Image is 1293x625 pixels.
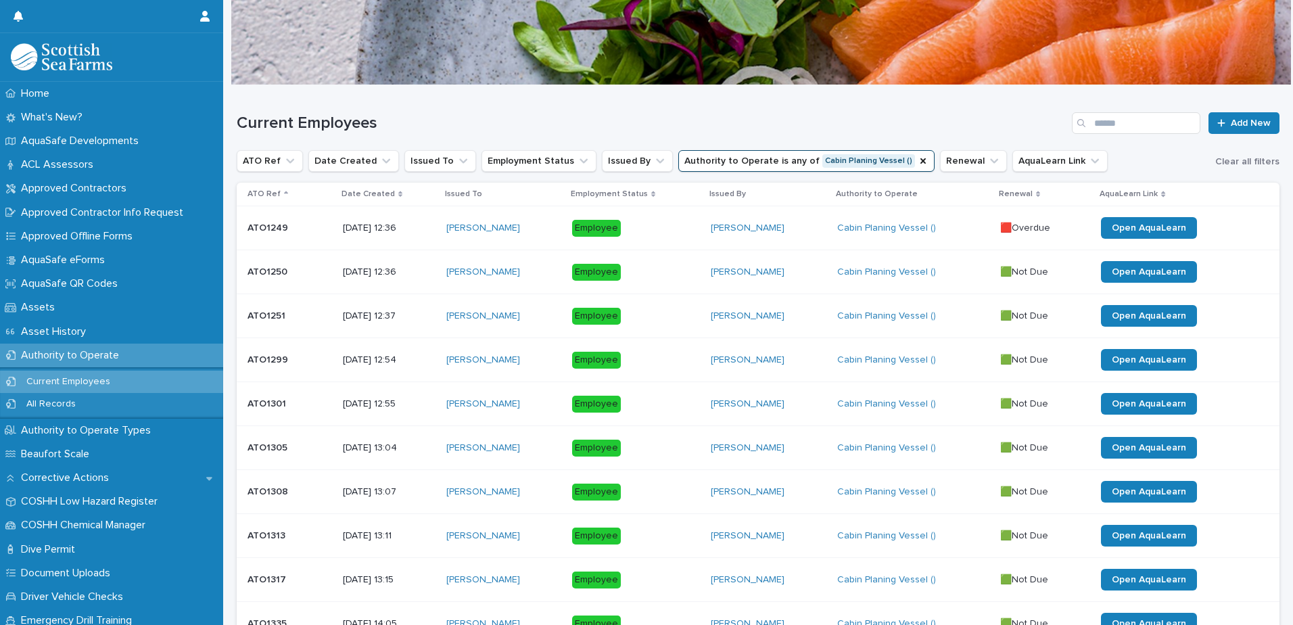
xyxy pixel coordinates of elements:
p: ATO1249 [248,220,291,234]
div: Employee [572,572,621,588]
tr: ATO1317ATO1317 [DATE] 13:15[PERSON_NAME] Employee[PERSON_NAME] Cabin Planing Vessel () 🟩Not Due🟩N... [237,558,1279,602]
button: Clear all filters [1210,152,1279,172]
tr: ATO1313ATO1313 [DATE] 13:11[PERSON_NAME] Employee[PERSON_NAME] Cabin Planing Vessel () 🟩Not Due🟩N... [237,514,1279,558]
h1: Current Employees [237,114,1066,133]
a: Cabin Planing Vessel () [837,223,936,234]
p: [DATE] 12:36 [343,223,436,234]
p: 🟩Not Due [1000,396,1051,410]
p: [DATE] 13:11 [343,530,436,542]
a: [PERSON_NAME] [446,398,520,410]
a: [PERSON_NAME] [446,486,520,498]
span: Add New [1231,118,1271,128]
p: ATO1305 [248,440,290,454]
div: Employee [572,528,621,545]
p: ATO1251 [248,308,288,322]
a: [PERSON_NAME] [711,530,784,542]
p: [DATE] 13:04 [343,442,436,454]
span: Open AquaLearn [1112,355,1186,365]
p: Date Created [342,187,395,202]
a: Open AquaLearn [1101,305,1197,327]
tr: ATO1250ATO1250 [DATE] 12:36[PERSON_NAME] Employee[PERSON_NAME] Cabin Planing Vessel () 🟩Not Due🟩N... [237,250,1279,294]
a: Add New [1208,112,1279,134]
tr: ATO1305ATO1305 [DATE] 13:04[PERSON_NAME] Employee[PERSON_NAME] Cabin Planing Vessel () 🟩Not Due🟩N... [237,426,1279,470]
p: ATO Ref [248,187,281,202]
a: [PERSON_NAME] [711,354,784,366]
p: Assets [16,301,66,314]
p: Issued To [445,187,482,202]
p: COSHH Chemical Manager [16,519,156,532]
tr: ATO1251ATO1251 [DATE] 12:37[PERSON_NAME] Employee[PERSON_NAME] Cabin Planing Vessel () 🟩Not Due🟩N... [237,294,1279,338]
a: Cabin Planing Vessel () [837,442,936,454]
p: AquaSafe QR Codes [16,277,128,290]
p: 🟥Overdue [1000,220,1053,234]
button: AquaLearn Link [1012,150,1108,172]
div: Employee [572,440,621,457]
p: ATO1250 [248,264,290,278]
p: ATO1308 [248,484,291,498]
a: [PERSON_NAME] [446,530,520,542]
p: Renewal [999,187,1033,202]
p: 🟩Not Due [1000,308,1051,322]
p: Home [16,87,60,100]
span: Open AquaLearn [1112,487,1186,496]
a: Open AquaLearn [1101,393,1197,415]
p: [DATE] 13:15 [343,574,436,586]
span: Open AquaLearn [1112,575,1186,584]
button: Authority to Operate [678,150,935,172]
a: Cabin Planing Vessel () [837,486,936,498]
p: Approved Offline Forms [16,230,143,243]
p: Dive Permit [16,543,86,556]
p: ATO1317 [248,572,289,586]
p: COSHH Low Hazard Register [16,495,168,508]
div: Employee [572,484,621,501]
tr: ATO1299ATO1299 [DATE] 12:54[PERSON_NAME] Employee[PERSON_NAME] Cabin Planing Vessel () 🟩Not Due🟩N... [237,338,1279,382]
p: Corrective Actions [16,471,120,484]
a: Open AquaLearn [1101,349,1197,371]
p: ACL Assessors [16,158,104,171]
p: 🟩Not Due [1000,484,1051,498]
p: Employment Status [571,187,648,202]
a: Cabin Planing Vessel () [837,310,936,322]
p: AquaSafe Developments [16,135,149,147]
a: [PERSON_NAME] [711,223,784,234]
div: Employee [572,220,621,237]
a: [PERSON_NAME] [711,574,784,586]
a: [PERSON_NAME] [711,310,784,322]
span: Open AquaLearn [1112,223,1186,233]
p: Approved Contractors [16,182,137,195]
a: Open AquaLearn [1101,481,1197,503]
a: Open AquaLearn [1101,217,1197,239]
span: Open AquaLearn [1112,399,1186,409]
p: Issued By [709,187,746,202]
p: [DATE] 12:55 [343,398,436,410]
p: 🟩Not Due [1000,440,1051,454]
a: [PERSON_NAME] [446,267,520,278]
button: Issued To [404,150,476,172]
a: Open AquaLearn [1101,437,1197,459]
p: ATO1299 [248,352,291,366]
a: [PERSON_NAME] [711,398,784,410]
p: Approved Contractor Info Request [16,206,194,219]
a: Open AquaLearn [1101,525,1197,547]
span: Open AquaLearn [1112,531,1186,540]
p: Authority to Operate Types [16,424,162,437]
a: Cabin Planing Vessel () [837,530,936,542]
button: ATO Ref [237,150,303,172]
p: 🟩Not Due [1000,352,1051,366]
a: Cabin Planing Vessel () [837,398,936,410]
p: AquaSafe eForms [16,254,116,267]
p: [DATE] 13:07 [343,486,436,498]
span: Open AquaLearn [1112,311,1186,321]
a: Open AquaLearn [1101,261,1197,283]
button: Date Created [308,150,399,172]
p: Asset History [16,325,97,338]
a: [PERSON_NAME] [446,223,520,234]
input: Search [1072,112,1200,134]
a: [PERSON_NAME] [711,486,784,498]
p: ATO1301 [248,396,289,410]
a: Open AquaLearn [1101,569,1197,591]
p: Driver Vehicle Checks [16,591,134,603]
p: Document Uploads [16,567,121,580]
a: [PERSON_NAME] [446,442,520,454]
